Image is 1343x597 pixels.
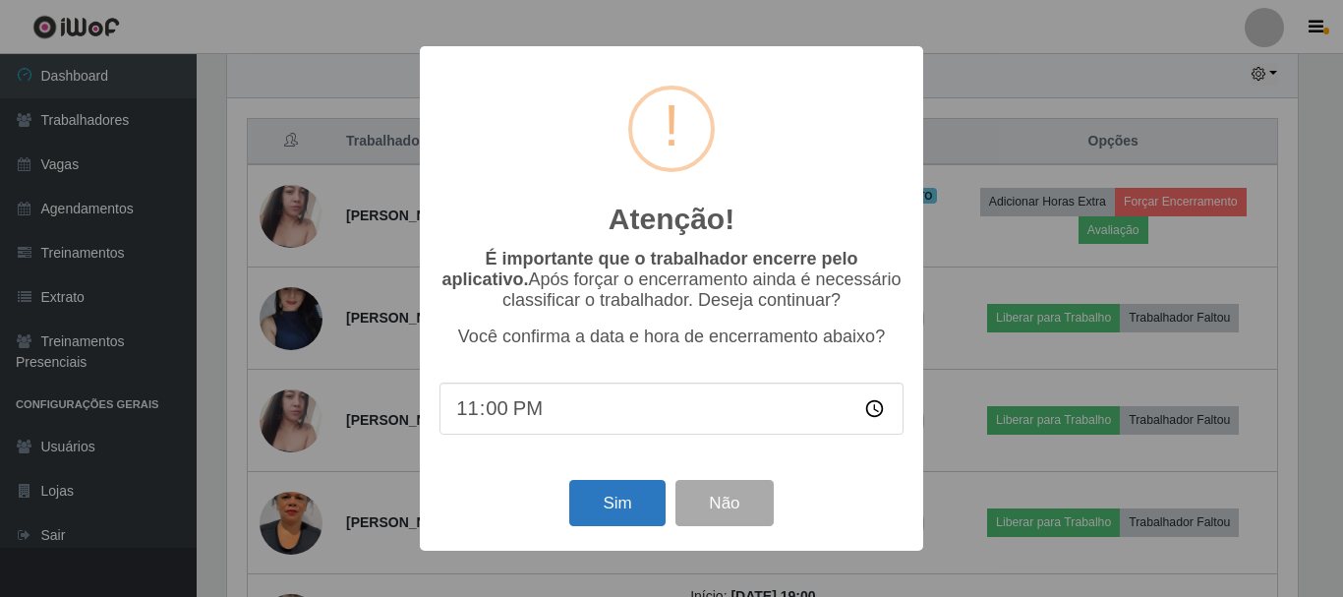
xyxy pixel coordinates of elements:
p: Após forçar o encerramento ainda é necessário classificar o trabalhador. Deseja continuar? [439,249,904,311]
button: Sim [569,480,665,526]
h2: Atenção! [609,202,734,237]
b: É importante que o trabalhador encerre pelo aplicativo. [441,249,857,289]
p: Você confirma a data e hora de encerramento abaixo? [439,327,904,347]
button: Não [675,480,773,526]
